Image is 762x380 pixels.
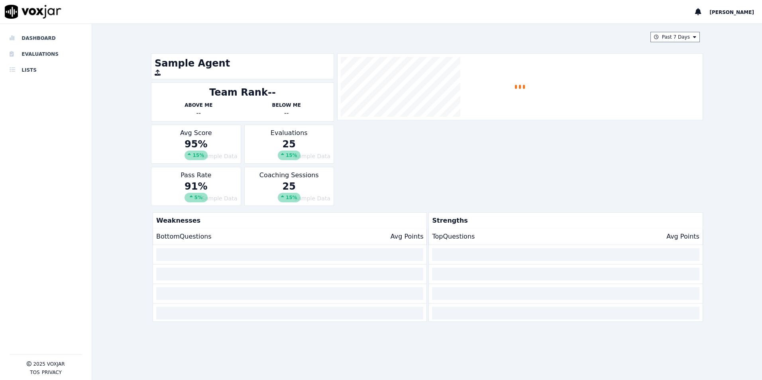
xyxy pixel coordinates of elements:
div: Team Rank -- [209,86,276,99]
div: -- [243,108,330,118]
div: Sample Data [155,152,237,160]
div: Pass Rate [151,167,241,206]
div: Evaluations [244,125,334,164]
button: Privacy [42,369,62,376]
div: 15 % [185,151,207,160]
span: [PERSON_NAME] [709,10,754,15]
div: Coaching Sessions [244,167,334,206]
button: [PERSON_NAME] [709,7,762,17]
div: 25 [278,180,300,202]
div: Avg Score [151,125,241,164]
div: 5 % [185,193,207,202]
p: Top Questions [432,232,475,241]
a: Dashboard [10,30,82,46]
p: Weaknesses [153,213,423,229]
p: Below Me [243,102,330,108]
p: Avg Points [666,232,699,241]
div: 15 % [278,193,300,202]
div: -- [155,108,242,118]
img: voxjar logo [5,5,61,19]
p: Bottom Questions [156,232,212,241]
div: Sample Data [248,194,330,202]
div: 95% [185,138,207,160]
div: 91% [185,180,207,202]
div: 25 [278,138,300,160]
div: Sample Data [155,194,237,202]
a: Evaluations [10,46,82,62]
div: 15 % [278,151,300,160]
button: Past 7 Days [650,32,700,42]
a: Lists [10,62,82,78]
p: Strengths [429,213,699,229]
p: Avg Points [391,232,424,241]
p: Above Me [155,102,242,108]
h1: Sample Agent [155,57,330,70]
p: 2025 Voxjar [33,361,65,367]
button: TOS [30,369,39,376]
div: Sample Data [248,152,330,160]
